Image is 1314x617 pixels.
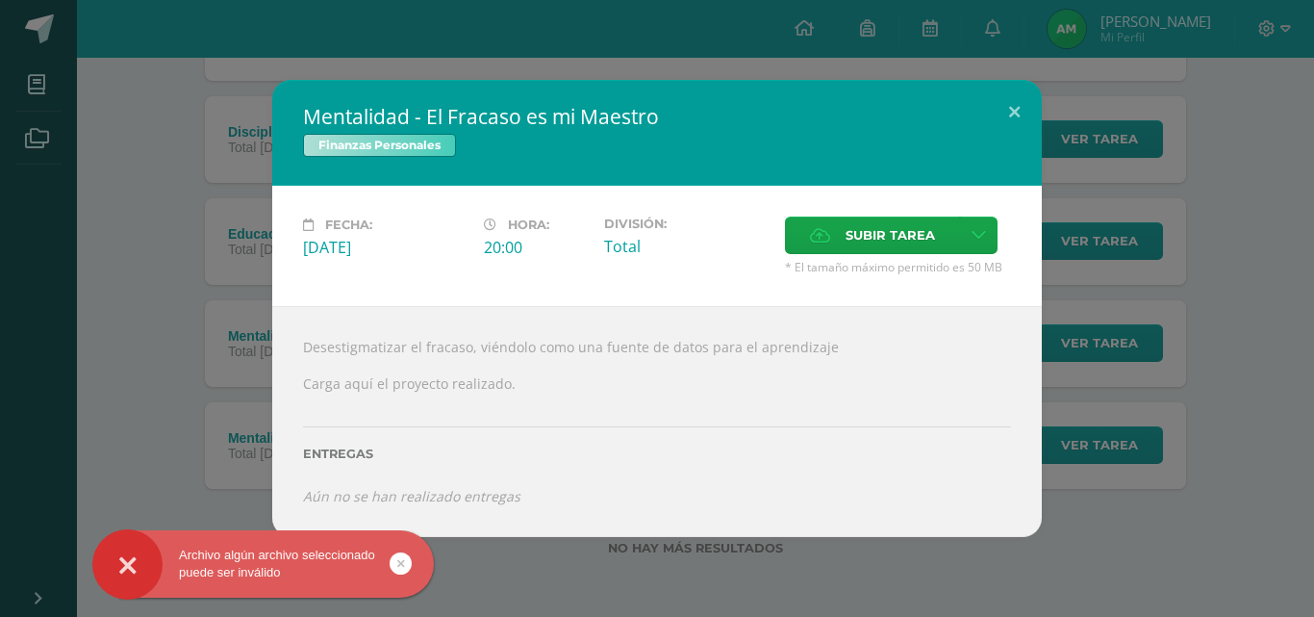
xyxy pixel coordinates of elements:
div: Total [604,236,770,257]
span: Fecha: [325,218,372,232]
label: División: [604,217,770,231]
div: Desestigmatizar el fracaso, viéndolo como una fuente de datos para el aprendizaje Carga aquí el p... [272,306,1042,537]
div: 20:00 [484,237,589,258]
span: Finanzas Personales [303,134,456,157]
h2: Mentalidad - El Fracaso es mi Maestro [303,103,1011,130]
div: Archivo algún archivo seleccionado puede ser inválido [92,547,434,581]
button: Close (Esc) [987,80,1042,145]
div: [DATE] [303,237,468,258]
i: Aún no se han realizado entregas [303,487,520,505]
span: Hora: [508,218,549,232]
span: * El tamaño máximo permitido es 50 MB [785,259,1011,275]
span: Subir tarea [846,218,935,253]
label: Entregas [303,447,1011,461]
